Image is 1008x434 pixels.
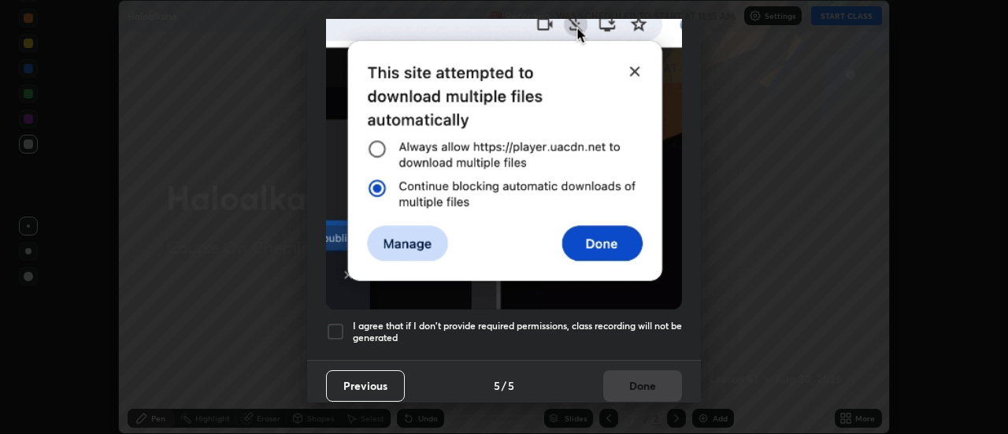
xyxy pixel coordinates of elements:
[326,370,405,402] button: Previous
[353,320,682,344] h5: I agree that if I don't provide required permissions, class recording will not be generated
[502,377,506,394] h4: /
[494,377,500,394] h4: 5
[508,377,514,394] h4: 5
